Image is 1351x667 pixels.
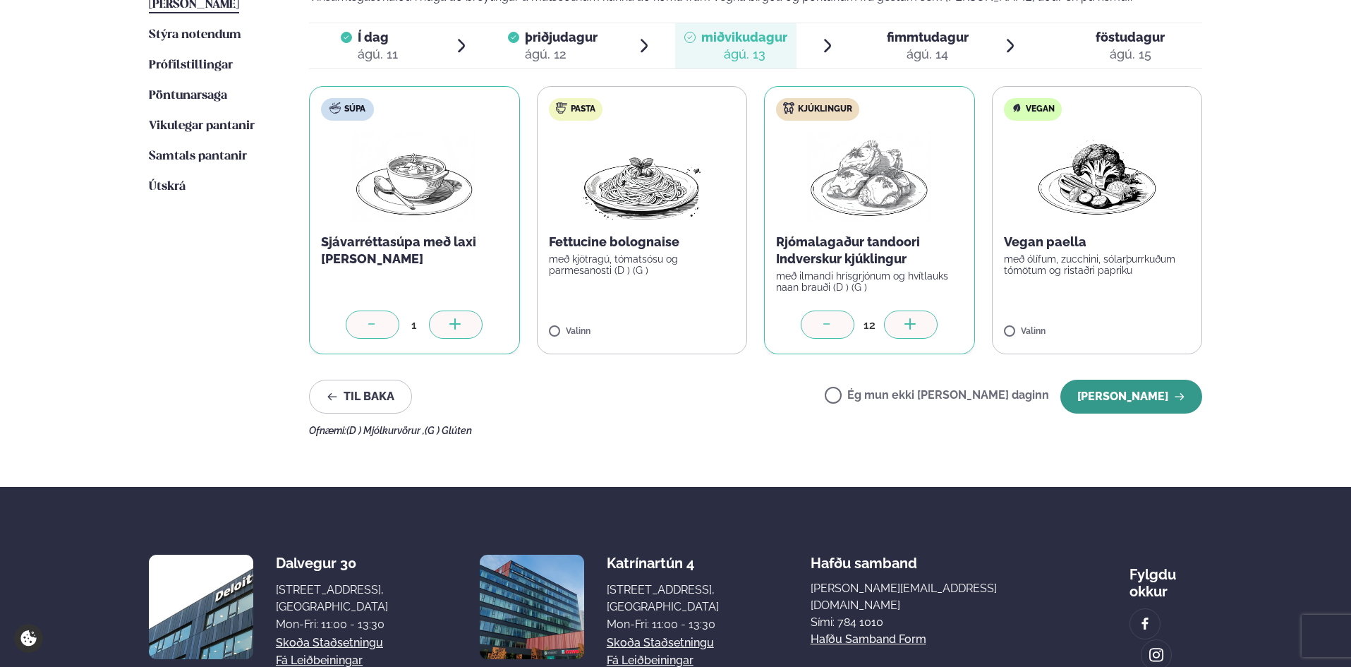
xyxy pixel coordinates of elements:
[811,631,926,648] a: Hafðu samband form
[1137,616,1153,632] img: image alt
[149,120,255,132] span: Vikulegar pantanir
[149,181,186,193] span: Útskrá
[811,614,1038,631] p: Sími: 784 1010
[776,234,963,268] p: Rjómalagaður tandoori Indverskur kjúklingur
[149,88,227,104] a: Pöntunarsaga
[149,148,247,165] a: Samtals pantanir
[607,582,719,615] div: [STREET_ADDRESS], [GEOGRAPHIC_DATA]
[807,132,931,222] img: Chicken-thighs.png
[149,59,233,71] span: Prófílstillingar
[811,543,917,572] span: Hafðu samband
[701,30,787,44] span: miðvikudagur
[1096,30,1165,44] span: föstudagur
[798,104,852,115] span: Kjúklingur
[14,624,43,653] a: Cookie settings
[607,555,719,572] div: Katrínartún 4
[352,132,476,222] img: Soup.png
[1060,380,1202,414] button: [PERSON_NAME]
[276,616,388,633] div: Mon-Fri: 11:00 - 13:30
[425,425,472,436] span: (G ) Glúten
[1096,46,1165,63] div: ágú. 15
[480,555,584,659] img: image alt
[358,46,398,63] div: ágú. 11
[321,234,508,268] p: Sjávarréttasúpa með laxi [PERSON_NAME]
[607,616,719,633] div: Mon-Fri: 11:00 - 13:30
[344,104,365,115] span: Súpa
[556,102,567,114] img: pasta.svg
[149,57,233,74] a: Prófílstillingar
[607,635,714,651] a: Skoða staðsetningu
[149,118,255,135] a: Vikulegar pantanir
[1026,104,1055,115] span: Vegan
[276,582,388,615] div: [STREET_ADDRESS], [GEOGRAPHIC_DATA]
[276,555,388,572] div: Dalvegur 30
[887,46,969,63] div: ágú. 14
[149,179,186,196] a: Útskrá
[309,380,412,414] button: Til baka
[399,317,429,333] div: 1
[149,555,253,659] img: image alt
[887,30,969,44] span: fimmtudagur
[276,635,383,651] a: Skoða staðsetningu
[525,46,598,63] div: ágú. 12
[549,234,736,251] p: Fettucine bolognaise
[580,132,704,222] img: Spagetti.png
[358,29,398,46] span: Í dag
[346,425,425,436] span: (D ) Mjólkurvörur ,
[1130,609,1160,639] a: image alt
[549,253,736,276] p: með kjötragú, tómatsósu og parmesanosti (D ) (G )
[1011,102,1022,114] img: Vegan.svg
[1149,647,1164,663] img: image alt
[1129,555,1202,600] div: Fylgdu okkur
[811,580,1038,614] a: [PERSON_NAME][EMAIL_ADDRESS][DOMAIN_NAME]
[149,150,247,162] span: Samtals pantanir
[571,104,595,115] span: Pasta
[329,102,341,114] img: soup.svg
[149,90,227,102] span: Pöntunarsaga
[854,317,884,333] div: 12
[776,270,963,293] p: með ilmandi hrísgrjónum og hvítlauks naan brauði (D ) (G )
[783,102,794,114] img: chicken.svg
[149,29,241,41] span: Stýra notendum
[1004,253,1191,276] p: með ólífum, zucchini, sólarþurrkuðum tómötum og ristaðri papriku
[1004,234,1191,251] p: Vegan paella
[149,27,241,44] a: Stýra notendum
[525,30,598,44] span: þriðjudagur
[309,425,1202,436] div: Ofnæmi:
[1035,132,1159,222] img: Vegan.png
[701,46,787,63] div: ágú. 13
